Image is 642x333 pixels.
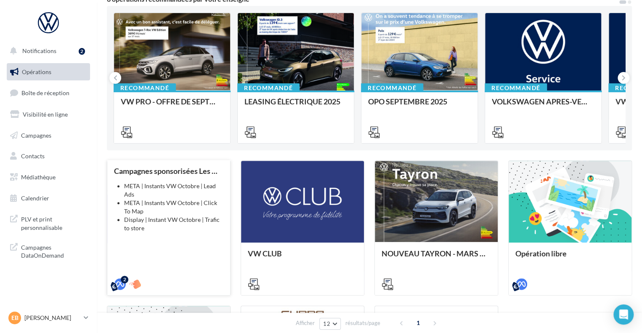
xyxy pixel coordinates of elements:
[411,316,425,330] span: 1
[121,276,128,283] div: 2
[79,48,85,55] div: 2
[21,89,69,96] span: Boîte de réception
[5,84,92,102] a: Boîte de réception
[492,97,594,114] div: VOLKSWAGEN APRES-VENTE
[5,238,92,263] a: Campagnes DataOnDemand
[124,216,223,232] li: Display | Instant VW Octobre | Trafic to store
[296,319,315,327] span: Afficher
[244,97,347,114] div: LEASING ÉLECTRIQUE 2025
[5,189,92,207] a: Calendrier
[345,319,380,327] span: résultats/page
[121,97,223,114] div: VW PRO - OFFRE DE SEPTEMBRE 25
[5,127,92,144] a: Campagnes
[319,318,341,330] button: 12
[22,47,56,54] span: Notifications
[515,249,625,266] div: Opération libre
[5,147,92,165] a: Contacts
[5,210,92,235] a: PLV et print personnalisable
[21,173,56,181] span: Médiathèque
[11,314,19,322] span: EB
[5,42,88,60] button: Notifications 2
[23,111,68,118] span: Visibilité en ligne
[323,320,330,327] span: 12
[7,310,90,326] a: EB [PERSON_NAME]
[21,194,49,202] span: Calendrier
[368,97,471,114] div: OPO SEPTEMBRE 2025
[124,182,223,199] li: META | Instants VW Octobre | Lead Ads
[485,83,547,93] div: Recommandé
[24,314,80,322] p: [PERSON_NAME]
[114,83,176,93] div: Recommandé
[21,152,45,160] span: Contacts
[361,83,423,93] div: Recommandé
[22,68,51,75] span: Opérations
[5,168,92,186] a: Médiathèque
[613,304,634,325] div: Open Intercom Messenger
[21,242,87,260] span: Campagnes DataOnDemand
[248,249,357,266] div: VW CLUB
[21,131,51,139] span: Campagnes
[237,83,300,93] div: Recommandé
[124,199,223,216] li: META | Instants VW Octobre | Click To Map
[5,106,92,123] a: Visibilité en ligne
[114,167,223,175] div: Campagnes sponsorisées Les Instants VW Octobre
[382,249,491,266] div: NOUVEAU TAYRON - MARS 2025
[5,63,92,81] a: Opérations
[21,213,87,232] span: PLV et print personnalisable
